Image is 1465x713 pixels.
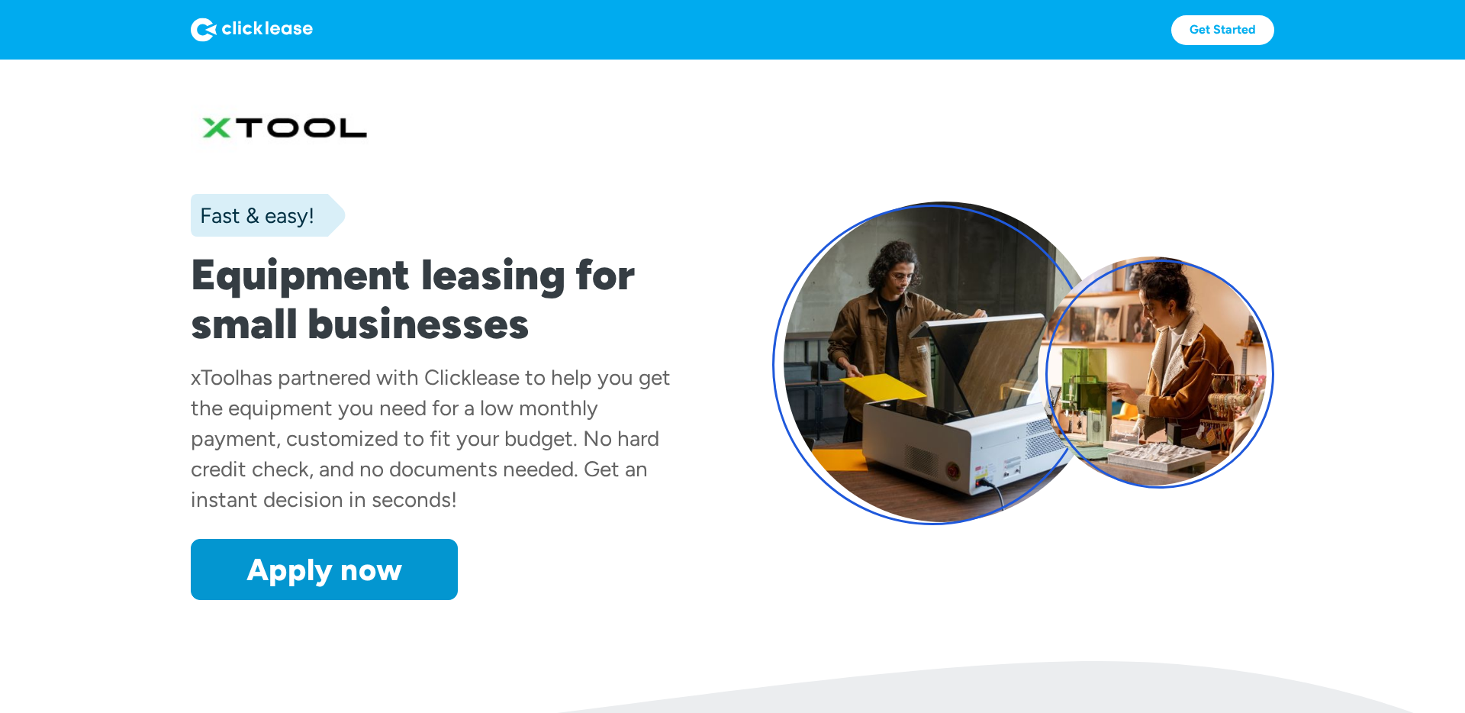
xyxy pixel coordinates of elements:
h1: Equipment leasing for small businesses [191,250,693,348]
img: Logo [191,18,313,42]
a: Apply now [191,539,458,600]
a: Get Started [1171,15,1274,45]
div: Fast & easy! [191,200,314,231]
div: xTool [191,364,240,390]
div: has partnered with Clicklease to help you get the equipment you need for a low monthly payment, c... [191,364,671,512]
